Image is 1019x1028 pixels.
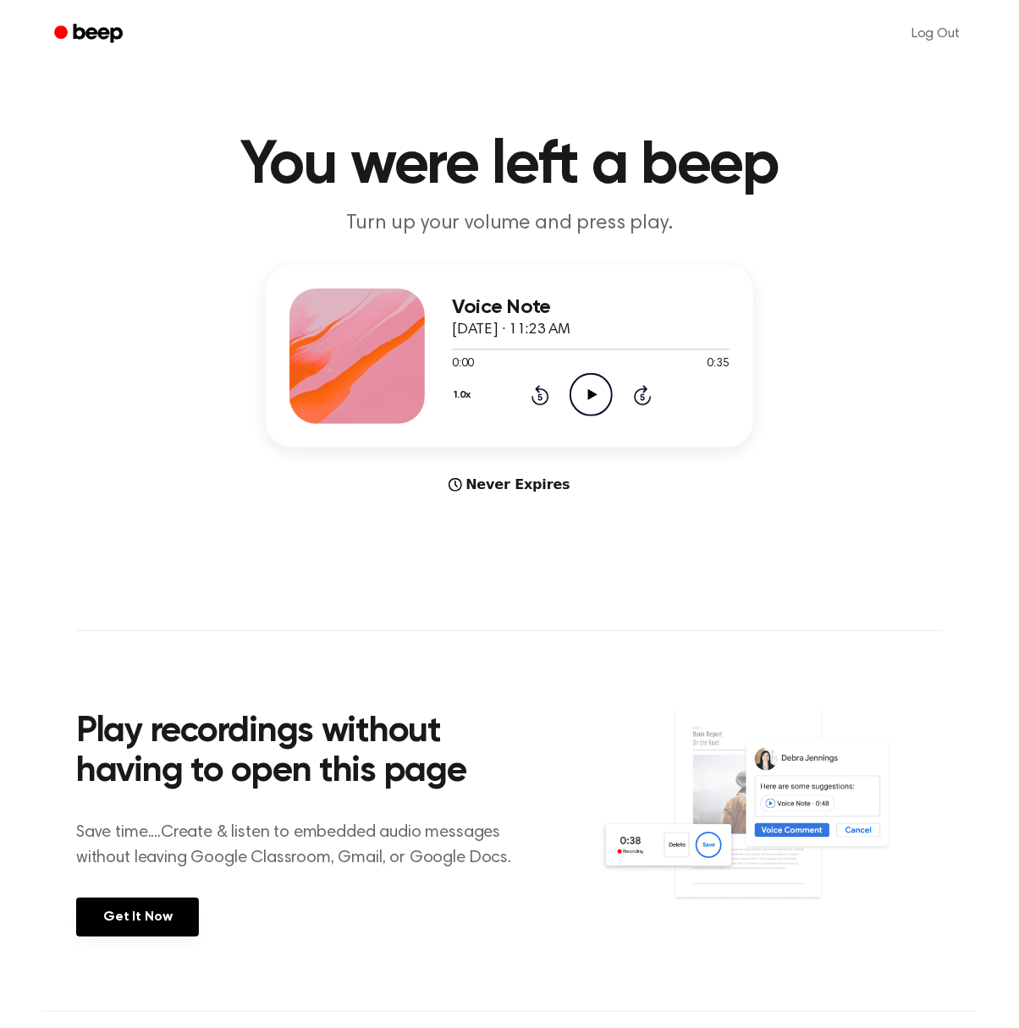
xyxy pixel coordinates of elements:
span: [DATE] · 11:23 AM [452,322,570,338]
span: 0:00 [452,355,474,373]
span: 0:35 [708,355,730,373]
h2: Play recordings without having to open this page [76,712,532,793]
img: Voice Comments on Docs and Recording Widget [600,707,943,935]
a: Beep [42,18,138,51]
div: Never Expires [266,475,753,495]
a: Get It Now [76,898,199,937]
button: 1.0x [452,381,477,410]
a: Log Out [895,14,977,54]
p: Save time....Create & listen to embedded audio messages without leaving Google Classroom, Gmail, ... [76,820,532,871]
p: Turn up your volume and press play. [185,210,834,238]
h3: Voice Note [452,296,730,319]
h1: You were left a beep [76,135,943,196]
